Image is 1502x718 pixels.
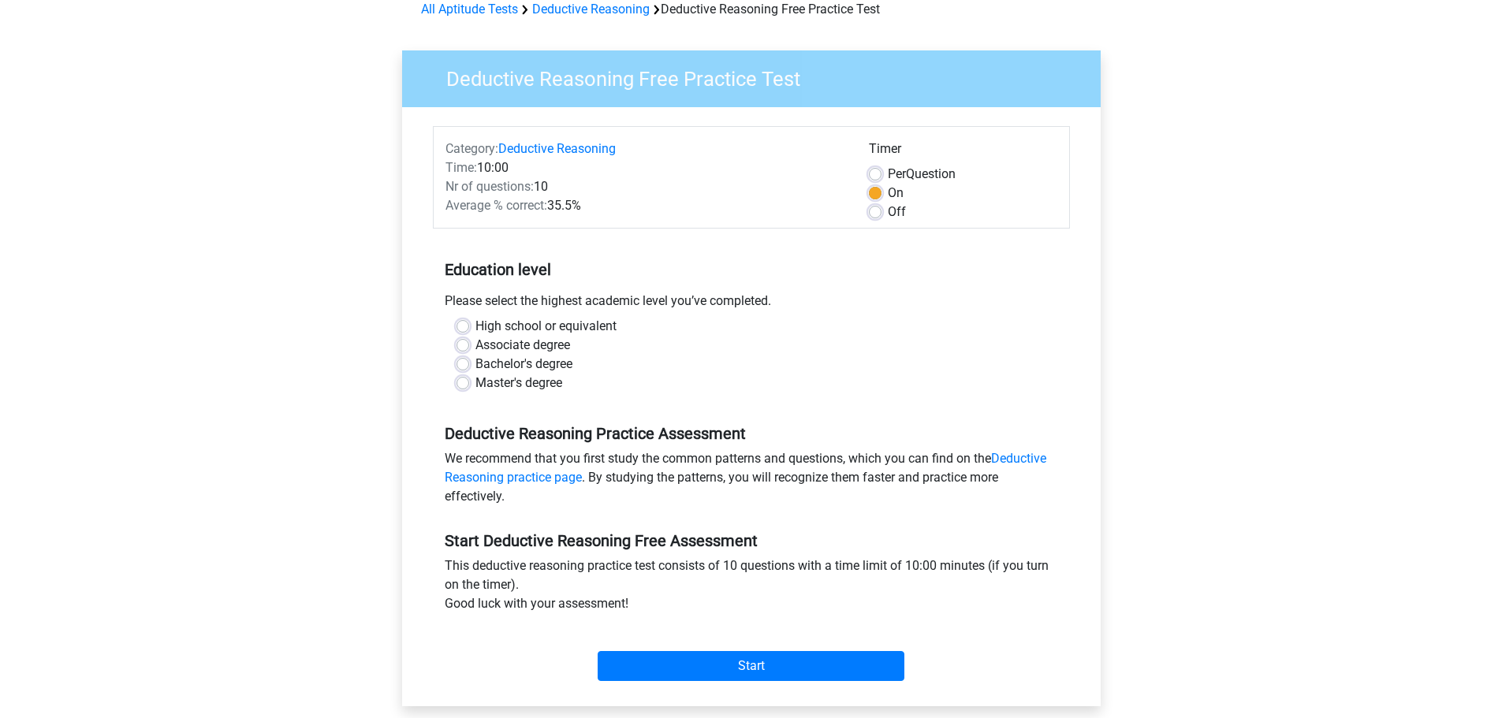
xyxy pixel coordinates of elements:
label: Question [888,165,956,184]
h3: Deductive Reasoning Free Practice Test [427,61,1089,91]
div: 35.5% [434,196,857,215]
span: Category: [445,141,498,156]
a: All Aptitude Tests [421,2,518,17]
div: Please select the highest academic level you’ve completed. [433,292,1070,317]
span: Time: [445,160,477,175]
div: Timer [869,140,1057,165]
label: Master's degree [475,374,562,392]
div: This deductive reasoning practice test consists of 10 questions with a time limit of 10:00 minute... [433,556,1070,619]
label: High school or equivalent [475,317,617,336]
span: Per [888,166,906,181]
span: Nr of questions: [445,179,534,194]
label: Bachelor's degree [475,355,572,374]
div: We recommend that you first study the common patterns and questions, which you can find on the . ... [433,449,1070,512]
input: Start [598,651,904,681]
label: On [888,184,904,203]
h5: Deductive Reasoning Practice Assessment [445,424,1058,443]
div: 10:00 [434,158,857,177]
div: 10 [434,177,857,196]
h5: Start Deductive Reasoning Free Assessment [445,531,1058,550]
a: Deductive Reasoning [532,2,650,17]
span: Average % correct: [445,198,547,213]
a: Deductive Reasoning [498,141,616,156]
label: Off [888,203,906,221]
label: Associate degree [475,336,570,355]
h5: Education level [445,254,1058,285]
